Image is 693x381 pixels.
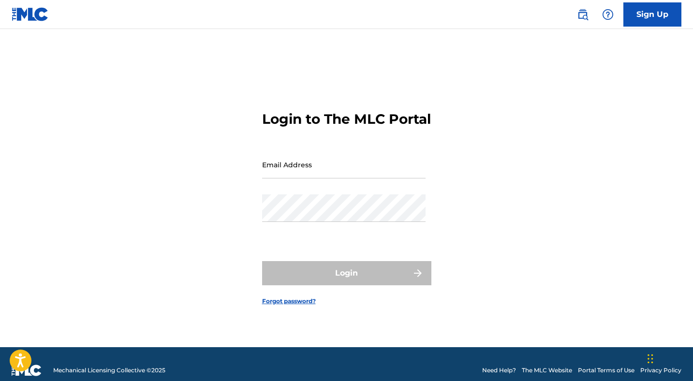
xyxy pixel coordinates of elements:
img: help [602,9,614,20]
a: Need Help? [482,366,516,375]
a: Forgot password? [262,297,316,306]
iframe: Chat Widget [645,335,693,381]
div: Drag [648,344,653,373]
div: Help [598,5,618,24]
a: Privacy Policy [640,366,681,375]
img: search [577,9,589,20]
a: Public Search [573,5,592,24]
a: Portal Terms of Use [578,366,634,375]
a: The MLC Website [522,366,572,375]
h3: Login to The MLC Portal [262,111,431,128]
img: logo [12,365,42,376]
img: MLC Logo [12,7,49,21]
a: Sign Up [623,2,681,27]
span: Mechanical Licensing Collective © 2025 [53,366,165,375]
